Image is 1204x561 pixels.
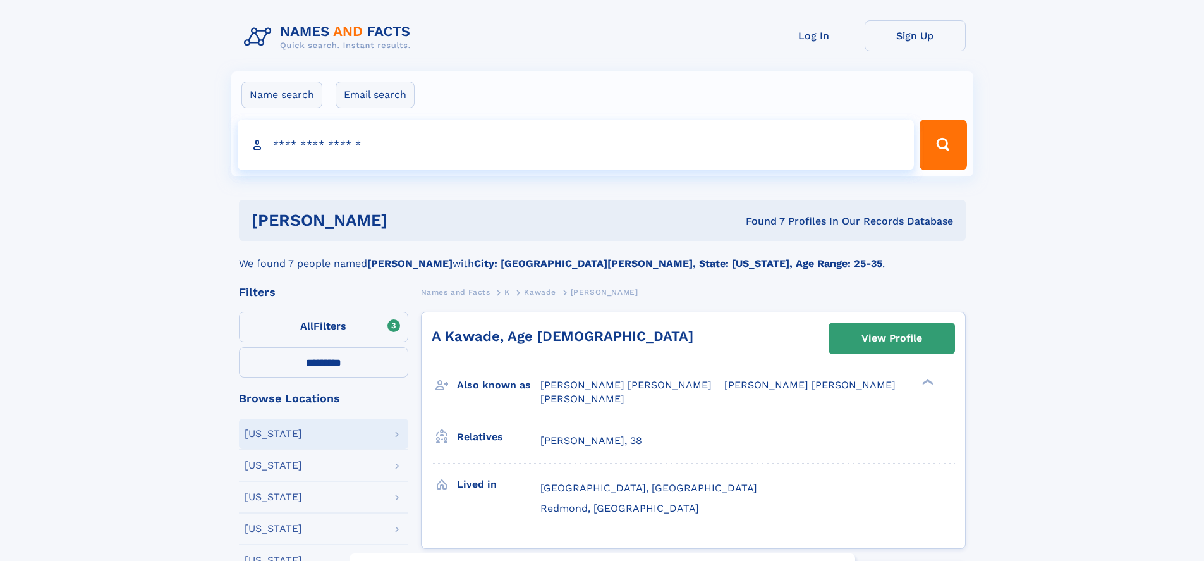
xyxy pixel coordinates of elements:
[239,20,421,54] img: Logo Names and Facts
[540,482,757,494] span: [GEOGRAPHIC_DATA], [GEOGRAPHIC_DATA]
[252,213,567,228] h1: [PERSON_NAME]
[367,257,453,269] b: [PERSON_NAME]
[504,288,510,297] span: K
[763,20,865,51] a: Log In
[524,288,556,297] span: Kawade
[300,320,313,332] span: All
[865,20,966,51] a: Sign Up
[920,120,966,170] button: Search Button
[238,120,915,170] input: search input
[239,287,408,298] div: Filters
[724,379,896,391] span: [PERSON_NAME] [PERSON_NAME]
[540,502,699,514] span: Redmond, [GEOGRAPHIC_DATA]
[919,378,934,386] div: ❯
[239,241,966,271] div: We found 7 people named with .
[457,426,540,448] h3: Relatives
[245,524,302,534] div: [US_STATE]
[540,379,712,391] span: [PERSON_NAME] [PERSON_NAME]
[432,328,693,344] a: A Kawade, Age [DEMOGRAPHIC_DATA]
[540,393,624,405] span: [PERSON_NAME]
[540,434,642,448] a: [PERSON_NAME], 38
[245,429,302,439] div: [US_STATE]
[829,323,954,354] a: View Profile
[421,284,490,300] a: Names and Facts
[571,288,638,297] span: [PERSON_NAME]
[245,460,302,471] div: [US_STATE]
[457,474,540,495] h3: Lived in
[241,82,322,108] label: Name search
[457,374,540,396] h3: Also known as
[239,312,408,342] label: Filters
[524,284,556,300] a: Kawade
[504,284,510,300] a: K
[566,214,953,228] div: Found 7 Profiles In Our Records Database
[239,393,408,404] div: Browse Locations
[861,324,922,353] div: View Profile
[474,257,882,269] b: City: [GEOGRAPHIC_DATA][PERSON_NAME], State: [US_STATE], Age Range: 25-35
[245,492,302,502] div: [US_STATE]
[336,82,415,108] label: Email search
